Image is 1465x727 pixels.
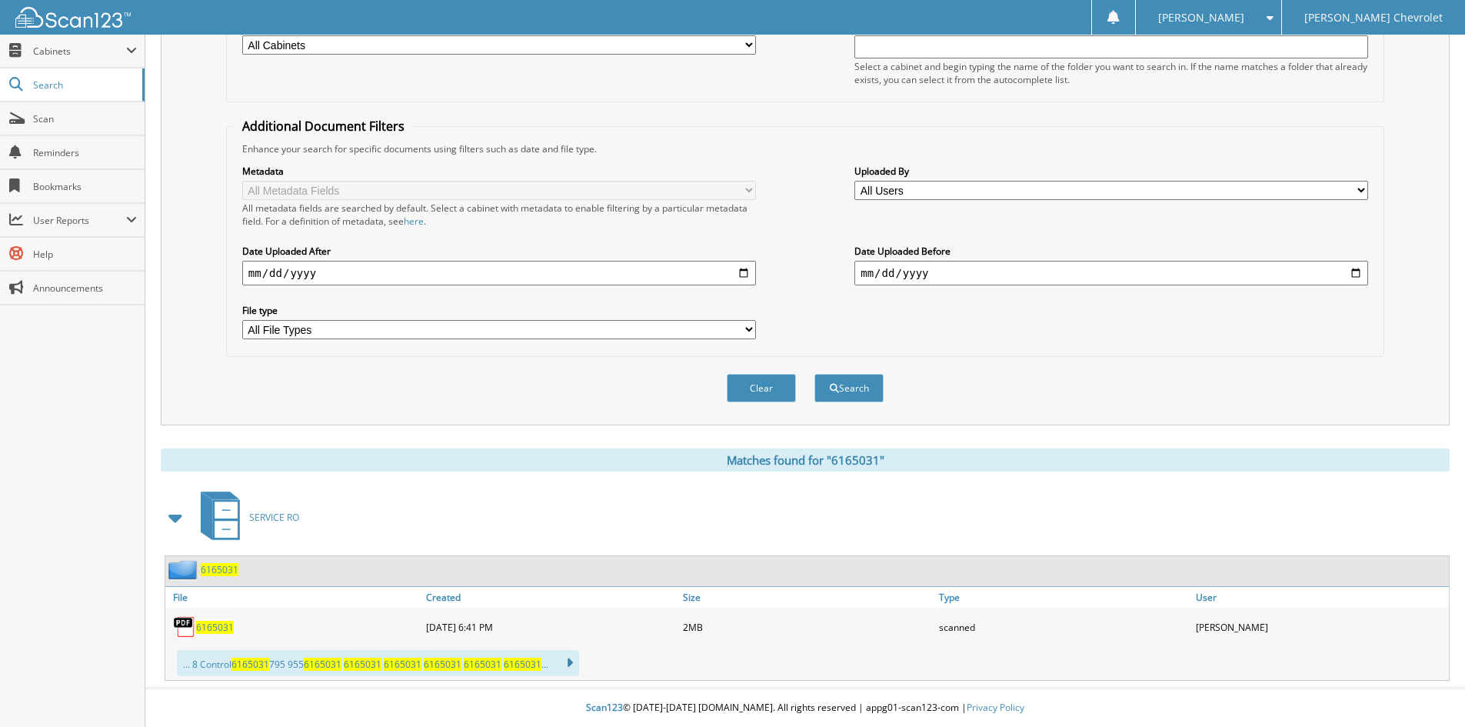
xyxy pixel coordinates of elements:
div: scanned [935,612,1192,642]
span: 6165031 [231,658,269,671]
a: Size [679,587,936,608]
a: 6165031 [201,563,238,576]
img: PDF.png [173,615,196,639]
div: All metadata fields are searched by default. Select a cabinet with metadata to enable filtering b... [242,202,756,228]
span: [PERSON_NAME] Chevrolet [1304,13,1443,22]
img: scan123-logo-white.svg [15,7,131,28]
span: Bookmarks [33,180,137,193]
img: folder2.png [168,560,201,579]
span: Search [33,78,135,92]
div: Enhance your search for specific documents using filters such as date and file type. [235,142,1376,155]
span: 6165031 [304,658,341,671]
span: Announcements [33,282,137,295]
span: Help [33,248,137,261]
div: © [DATE]-[DATE] [DOMAIN_NAME]. All rights reserved | appg01-scan123-com | [145,689,1465,727]
span: Cabinets [33,45,126,58]
a: Type [935,587,1192,608]
a: SERVICE RO [191,487,299,548]
span: Scan123 [586,701,623,714]
label: File type [242,304,756,317]
input: start [242,261,756,285]
label: Date Uploaded Before [854,245,1368,258]
span: Reminders [33,146,137,159]
a: Privacy Policy [967,701,1024,714]
a: here [404,215,424,228]
a: Created [422,587,679,608]
div: Matches found for "6165031" [161,449,1450,472]
span: User Reports [33,214,126,227]
legend: Additional Document Filters [235,118,412,135]
span: 6165031 [464,658,501,671]
span: [PERSON_NAME] [1158,13,1244,22]
label: Metadata [242,165,756,178]
div: Select a cabinet and begin typing the name of the folder you want to search in. If the name match... [854,60,1368,86]
label: Uploaded By [854,165,1368,178]
a: File [165,587,422,608]
span: 6165031 [384,658,421,671]
iframe: Chat Widget [1388,653,1465,727]
a: 6165031 [196,621,234,634]
input: end [854,261,1368,285]
div: [DATE] 6:41 PM [422,612,679,642]
span: 6165031 [504,658,541,671]
span: 6165031 [424,658,461,671]
label: Date Uploaded After [242,245,756,258]
span: SERVICE RO [249,511,299,524]
div: ... 8 Control 795 955 ... [177,650,579,676]
div: 2MB [679,612,936,642]
a: User [1192,587,1449,608]
span: Scan [33,112,137,125]
button: Search [814,374,884,402]
div: [PERSON_NAME] [1192,612,1449,642]
button: Clear [727,374,796,402]
span: 6165031 [344,658,381,671]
